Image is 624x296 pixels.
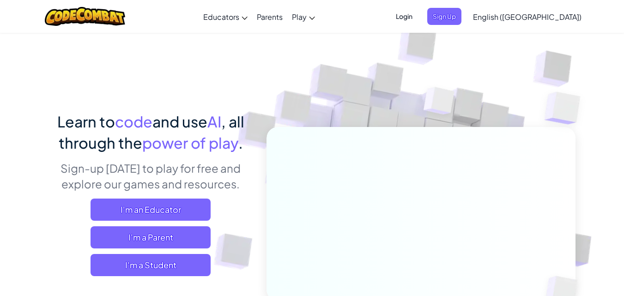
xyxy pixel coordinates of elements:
[207,112,221,131] span: AI
[287,4,320,29] a: Play
[91,199,211,221] a: I'm an Educator
[238,133,243,152] span: .
[152,112,207,131] span: and use
[199,4,252,29] a: Educators
[91,254,211,276] button: I'm a Student
[526,69,606,147] img: Overlap cubes
[252,4,287,29] a: Parents
[45,7,126,26] img: CodeCombat logo
[203,12,239,22] span: Educators
[142,133,238,152] span: power of play
[115,112,152,131] span: code
[57,112,115,131] span: Learn to
[473,12,582,22] span: English ([GEOGRAPHIC_DATA])
[49,160,253,192] p: Sign-up [DATE] to play for free and explore our games and resources.
[390,8,418,25] button: Login
[292,12,307,22] span: Play
[91,226,211,248] a: I'm a Parent
[406,69,473,138] img: Overlap cubes
[468,4,586,29] a: English ([GEOGRAPHIC_DATA])
[427,8,461,25] button: Sign Up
